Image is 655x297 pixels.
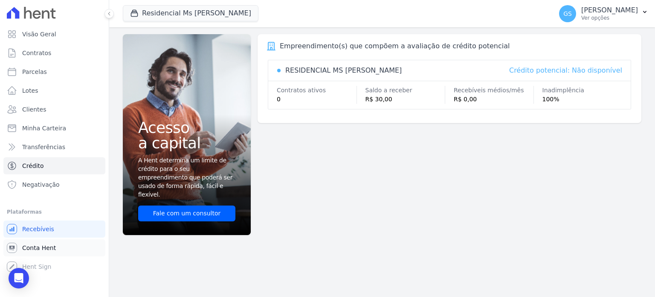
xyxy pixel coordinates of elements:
[22,225,54,233] span: Recebíveis
[22,49,51,57] span: Contratos
[3,44,105,62] a: Contratos
[454,95,533,104] div: R$ 0,00
[509,65,622,76] div: Crédito potencial: Não disponível
[22,68,47,76] span: Parcelas
[280,41,510,51] div: Empreendimento(s) que compõem a avaliação de crédito potencial
[22,162,44,170] span: Crédito
[277,95,356,104] div: 0
[22,143,65,151] span: Transferências
[3,221,105,238] a: Recebíveis
[22,86,38,95] span: Lotes
[3,239,105,256] a: Conta Hent
[3,101,105,118] a: Clientes
[22,180,60,189] span: Negativação
[365,86,445,95] div: Saldo a receber
[22,124,66,132] span: Minha Carteira
[3,138,105,156] a: Transferências
[138,156,234,199] span: A Hent determina um limite de crédito para o seu empreendimento que poderá ser usado de forma ráp...
[365,95,445,104] div: R$ 30,00
[285,65,402,76] div: RESIDENCIAL MS [PERSON_NAME]
[3,63,105,80] a: Parcelas
[22,105,46,114] span: Clientes
[277,86,356,95] div: Contratos ativos
[123,5,258,21] button: Residencial Ms [PERSON_NAME]
[563,11,572,17] span: GS
[454,86,533,95] div: Recebíveis médios/mês
[581,15,638,21] p: Ver opções
[3,157,105,174] a: Crédito
[22,244,56,252] span: Conta Hent
[581,6,638,15] p: [PERSON_NAME]
[542,86,623,95] div: Inadimplência
[138,135,235,151] span: a capital
[3,82,105,99] a: Lotes
[3,176,105,193] a: Negativação
[3,120,105,137] a: Minha Carteira
[9,268,29,288] div: Open Intercom Messenger
[3,26,105,43] a: Visão Geral
[552,2,655,26] button: GS [PERSON_NAME] Ver opções
[138,206,235,221] a: Fale com um consultor
[138,120,235,135] span: Acesso
[542,95,623,104] div: 100%
[22,30,56,38] span: Visão Geral
[7,207,102,217] div: Plataformas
